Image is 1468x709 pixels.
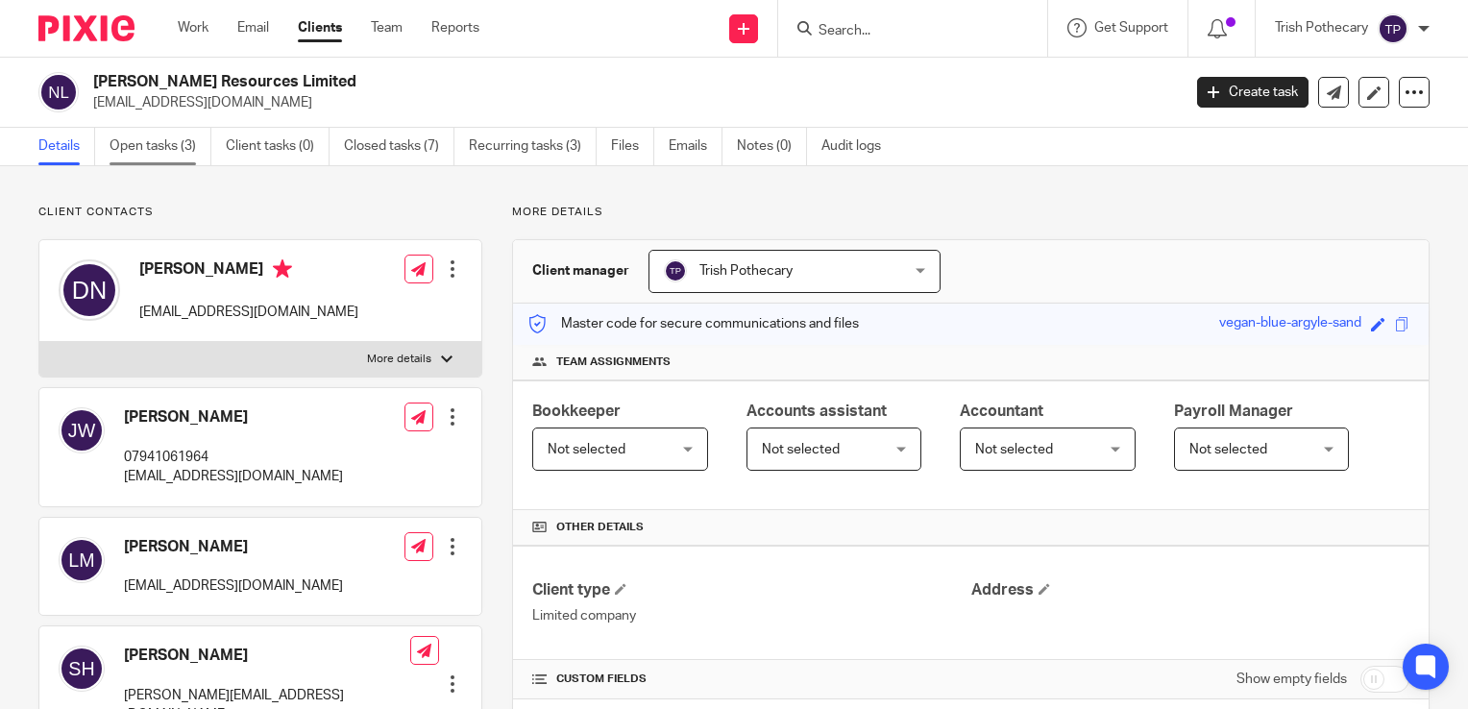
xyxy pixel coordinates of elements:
[124,448,343,467] p: 07941061964
[1236,670,1347,689] label: Show empty fields
[664,259,687,282] img: svg%3E
[59,407,105,453] img: svg%3E
[139,303,358,322] p: [EMAIL_ADDRESS][DOMAIN_NAME]
[821,128,895,165] a: Audit logs
[93,93,1168,112] p: [EMAIL_ADDRESS][DOMAIN_NAME]
[139,259,358,283] h4: [PERSON_NAME]
[971,580,1409,600] h4: Address
[273,259,292,279] i: Primary
[367,352,431,367] p: More details
[960,403,1043,419] span: Accountant
[298,18,342,37] a: Clients
[746,403,887,419] span: Accounts assistant
[371,18,403,37] a: Team
[178,18,208,37] a: Work
[532,672,970,687] h4: CUSTOM FIELDS
[532,261,629,281] h3: Client manager
[1275,18,1368,37] p: Trish Pothecary
[124,407,343,428] h4: [PERSON_NAME]
[669,128,722,165] a: Emails
[124,537,343,557] h4: [PERSON_NAME]
[431,18,479,37] a: Reports
[110,128,211,165] a: Open tasks (3)
[1174,403,1293,419] span: Payroll Manager
[1219,313,1361,335] div: vegan-blue-argyle-sand
[124,467,343,486] p: [EMAIL_ADDRESS][DOMAIN_NAME]
[226,128,330,165] a: Client tasks (0)
[469,128,597,165] a: Recurring tasks (3)
[975,443,1053,456] span: Not selected
[59,259,120,321] img: svg%3E
[556,520,644,535] span: Other details
[38,15,135,41] img: Pixie
[527,314,859,333] p: Master code for secure communications and files
[611,128,654,165] a: Files
[344,128,454,165] a: Closed tasks (7)
[817,23,990,40] input: Search
[532,403,621,419] span: Bookkeeper
[59,537,105,583] img: svg%3E
[1378,13,1408,44] img: svg%3E
[38,205,482,220] p: Client contacts
[512,205,1430,220] p: More details
[548,443,625,456] span: Not selected
[556,354,671,370] span: Team assignments
[93,72,953,92] h2: [PERSON_NAME] Resources Limited
[532,606,970,625] p: Limited company
[38,128,95,165] a: Details
[699,264,793,278] span: Trish Pothecary
[237,18,269,37] a: Email
[532,580,970,600] h4: Client type
[1094,21,1168,35] span: Get Support
[59,646,105,692] img: svg%3E
[124,576,343,596] p: [EMAIL_ADDRESS][DOMAIN_NAME]
[762,443,840,456] span: Not selected
[124,646,410,666] h4: [PERSON_NAME]
[737,128,807,165] a: Notes (0)
[1197,77,1309,108] a: Create task
[38,72,79,112] img: svg%3E
[1189,443,1267,456] span: Not selected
